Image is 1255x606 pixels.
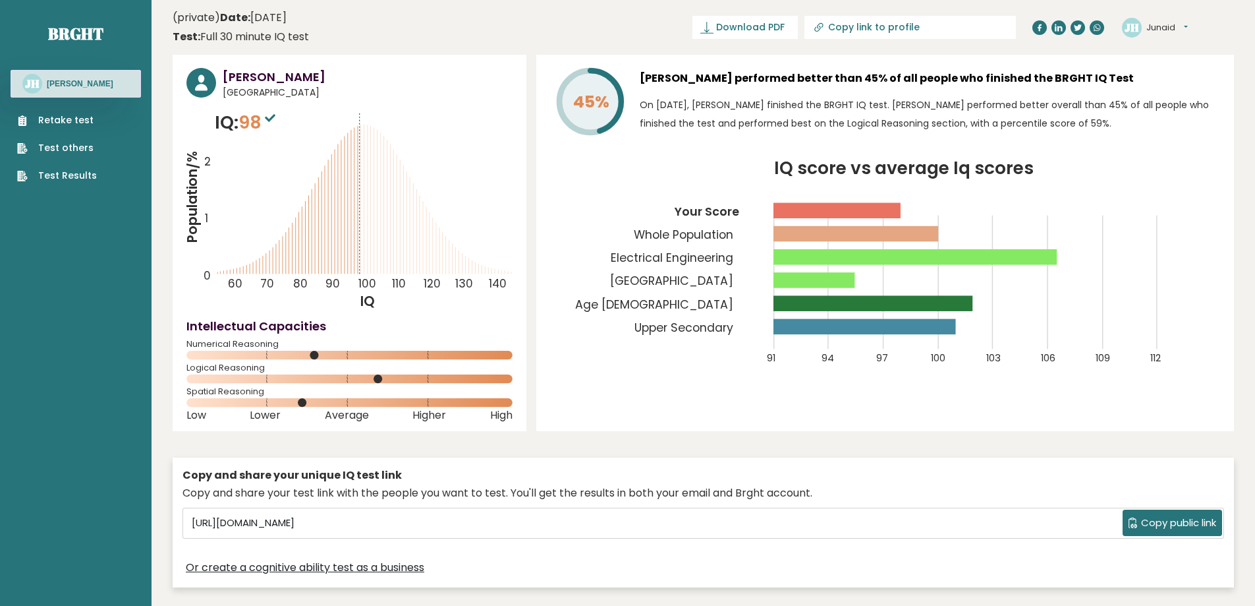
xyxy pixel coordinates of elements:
[293,276,308,291] tspan: 80
[392,276,406,291] tspan: 110
[456,276,474,291] tspan: 130
[1150,351,1161,365] tspan: 112
[634,320,733,336] tspan: Upper Secondary
[876,351,888,365] tspan: 97
[1125,19,1139,34] text: JH
[325,276,340,291] tspan: 90
[767,351,775,365] tspan: 91
[186,389,513,394] span: Spatial Reasoning
[640,96,1220,133] p: On [DATE], [PERSON_NAME] finished the BRGHT IQ test. [PERSON_NAME] performed better overall than ...
[182,468,1224,483] div: Copy and share your unique IQ test link
[223,68,513,86] h3: [PERSON_NAME]
[223,86,513,100] span: [GEOGRAPHIC_DATA]
[575,297,733,313] tspan: Age [DEMOGRAPHIC_DATA]
[173,10,309,45] div: (private)
[931,351,945,365] tspan: 100
[17,169,97,183] a: Test Results
[186,342,513,347] span: Numerical Reasoning
[204,154,211,170] tspan: 2
[238,110,279,135] span: 98
[361,292,376,311] tspan: IQ
[220,10,250,25] b: Date:
[716,20,785,34] span: Download PDF
[1141,516,1216,531] span: Copy public link
[173,29,200,44] b: Test:
[1041,351,1055,365] tspan: 106
[640,68,1220,89] h3: [PERSON_NAME] performed better than 45% of all people who finished the BRGHT IQ Test
[205,210,208,226] tspan: 1
[986,351,1001,365] tspan: 103
[774,156,1034,180] tspan: IQ score vs average Iq scores
[692,16,798,39] a: Download PDF
[186,413,206,418] span: Low
[1146,21,1188,34] button: Junaid
[17,141,97,155] a: Test others
[822,351,834,365] tspan: 94
[325,413,369,418] span: Average
[204,268,211,284] tspan: 0
[228,276,242,291] tspan: 60
[358,276,376,291] tspan: 100
[47,78,113,89] h3: [PERSON_NAME]
[186,560,424,576] a: Or create a cognitive ability test as a business
[173,29,309,45] div: Full 30 minute IQ test
[1096,351,1110,365] tspan: 109
[1123,510,1222,536] button: Copy public link
[17,113,97,127] a: Retake test
[424,276,441,291] tspan: 120
[412,413,446,418] span: Higher
[634,227,733,243] tspan: Whole Population
[260,276,274,291] tspan: 70
[489,276,507,291] tspan: 140
[186,365,513,371] span: Logical Reasoning
[490,413,513,418] span: High
[186,317,513,335] h4: Intellectual Capacities
[215,109,279,136] p: IQ:
[250,413,281,418] span: Lower
[610,273,733,289] tspan: [GEOGRAPHIC_DATA]
[220,10,287,26] time: [DATE]
[48,23,103,44] a: Brght
[674,204,739,220] tspan: Your Score
[182,485,1224,501] div: Copy and share your test link with the people you want to test. You'll get the results in both yo...
[183,151,202,243] tspan: Population/%
[611,250,733,266] tspan: Electrical Engineering
[573,90,609,113] tspan: 45%
[25,76,40,91] text: JH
